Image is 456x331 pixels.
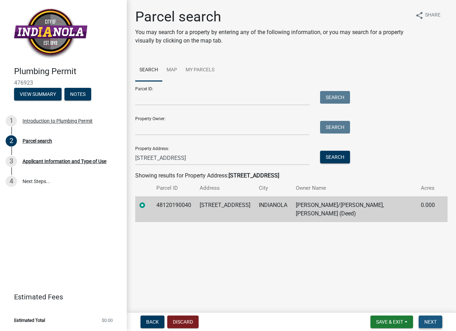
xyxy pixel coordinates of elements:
[419,316,442,328] button: Next
[181,59,219,82] a: My Parcels
[14,88,62,100] button: View Summary
[376,319,403,325] span: Save & Exit
[415,11,424,20] i: share
[64,88,91,100] button: Notes
[64,92,91,97] wm-modal-confirm: Notes
[424,319,437,325] span: Next
[195,196,255,222] td: [STREET_ADDRESS]
[6,156,17,167] div: 3
[6,176,17,187] div: 4
[167,316,199,328] button: Discard
[320,91,350,104] button: Search
[417,180,439,196] th: Acres
[146,319,159,325] span: Back
[135,8,410,25] h1: Parcel search
[135,28,410,45] p: You may search for a property by entering any of the following information, or you may search for...
[195,180,255,196] th: Address
[6,135,17,147] div: 2
[14,7,87,59] img: City of Indianola, Iowa
[23,159,106,164] div: Applicant Information and Type of Use
[320,121,350,134] button: Search
[162,59,181,82] a: Map
[140,316,164,328] button: Back
[229,172,279,179] strong: [STREET_ADDRESS]
[152,180,195,196] th: Parcel ID
[292,196,417,222] td: [PERSON_NAME]/[PERSON_NAME], [PERSON_NAME] (Deed)
[135,59,162,82] a: Search
[292,180,417,196] th: Owner Name
[14,92,62,97] wm-modal-confirm: Summary
[417,196,439,222] td: 0.000
[23,118,93,123] div: Introduction to Plumbing Permit
[255,196,292,222] td: INDIANOLA
[152,196,195,222] td: 48120190040
[425,11,441,20] span: Share
[6,115,17,126] div: 1
[23,138,52,143] div: Parcel search
[14,66,121,77] h4: Plumbing Permit
[14,79,113,86] span: 476923
[410,8,446,22] button: shareShare
[320,151,350,163] button: Search
[6,290,115,304] a: Estimated Fees
[255,180,292,196] th: City
[14,318,45,323] span: Estimated Total
[370,316,413,328] button: Save & Exit
[102,318,113,323] span: $0.00
[135,171,448,180] div: Showing results for Property Address:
